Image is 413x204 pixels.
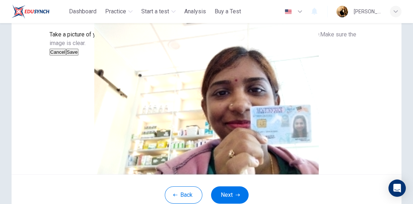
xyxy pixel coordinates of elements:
button: Practice [102,5,135,18]
button: Buy a Test [212,5,244,18]
span: Dashboard [69,7,96,16]
img: Profile picture [336,6,348,17]
div: Open Intercom Messenger [388,179,406,197]
img: ELTC logo [12,4,50,19]
button: Analysis [181,5,209,18]
a: ELTC logo [12,4,66,19]
div: [PERSON_NAME] [354,7,381,16]
img: preview screemshot [12,1,401,174]
span: Analysis [184,7,206,16]
span: Practice [105,7,126,16]
span: Buy a Test [215,7,241,16]
span: Start a test [141,7,169,16]
button: Next [211,186,249,204]
button: Start a test [138,5,178,18]
button: Dashboard [66,5,99,18]
button: Back [165,186,202,204]
img: en [284,9,293,14]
